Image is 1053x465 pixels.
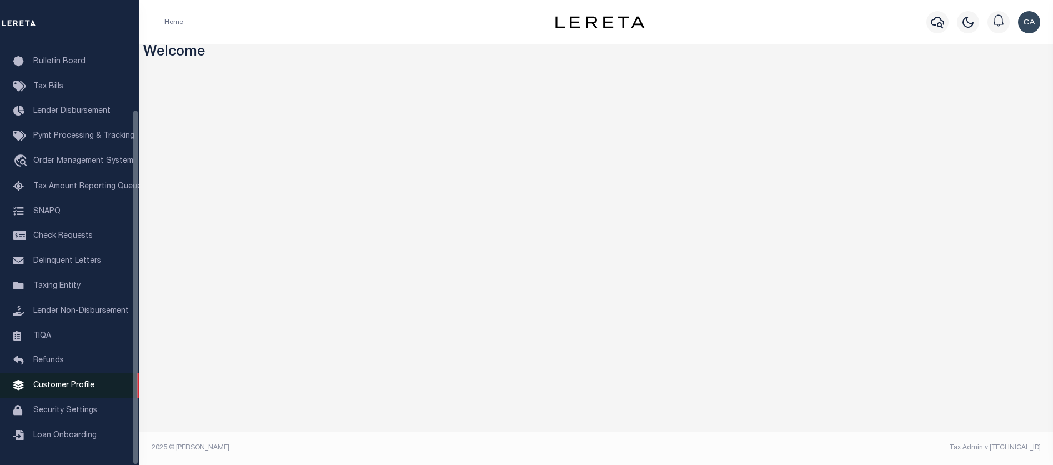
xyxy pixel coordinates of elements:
[1018,11,1040,33] img: svg+xml;base64,PHN2ZyB4bWxucz0iaHR0cDovL3d3dy53My5vcmcvMjAwMC9zdmciIHBvaW50ZXItZXZlbnRzPSJub25lIi...
[33,107,111,115] span: Lender Disbursement
[33,183,142,191] span: Tax Amount Reporting Queue
[33,432,97,439] span: Loan Onboarding
[13,154,31,169] i: travel_explore
[33,257,101,265] span: Delinquent Letters
[604,443,1041,453] div: Tax Admin v.[TECHNICAL_ID]
[33,382,94,389] span: Customer Profile
[33,132,134,140] span: Pymt Processing & Tracking
[143,443,596,453] div: 2025 © [PERSON_NAME].
[33,232,93,240] span: Check Requests
[33,307,129,315] span: Lender Non-Disbursement
[143,44,1049,62] h3: Welcome
[33,207,61,215] span: SNAPQ
[33,407,97,414] span: Security Settings
[33,357,64,364] span: Refunds
[555,16,644,28] img: logo-dark.svg
[33,282,81,290] span: Taxing Entity
[33,83,63,91] span: Tax Bills
[33,58,86,66] span: Bulletin Board
[164,17,183,27] li: Home
[33,157,133,165] span: Order Management System
[33,332,51,339] span: TIQA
